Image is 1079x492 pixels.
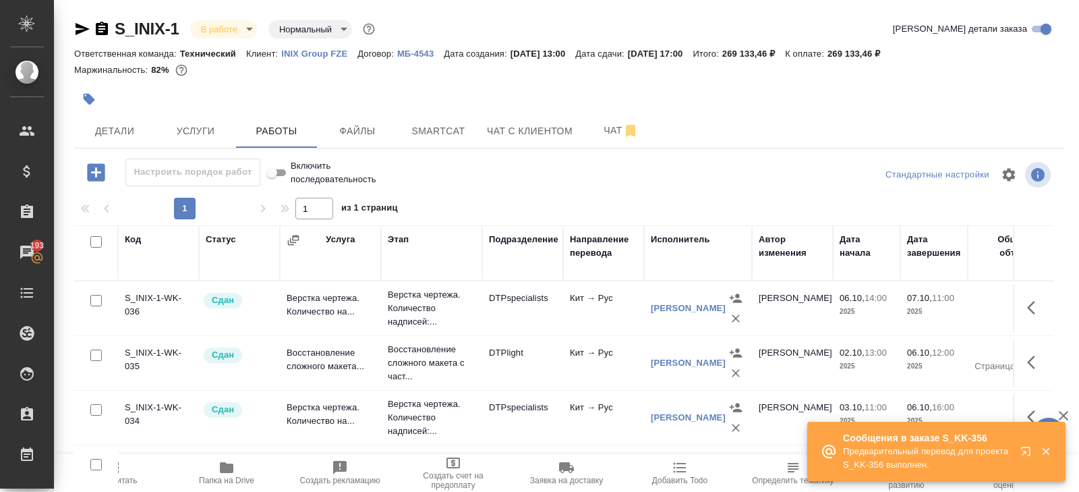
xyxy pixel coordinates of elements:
[752,394,833,441] td: [PERSON_NAME]
[300,476,380,485] span: Создать рекламацию
[197,24,241,35] button: В работе
[752,476,834,485] span: Определить тематику
[840,233,894,260] div: Дата начала
[726,452,746,472] button: Назначить
[482,285,563,332] td: DTPspecialists
[907,414,961,428] p: 2025
[840,348,865,358] p: 02.10,
[722,49,785,59] p: 269 133,46 ₽
[405,471,502,490] span: Создать счет на предоплату
[280,394,381,441] td: Верстка чертежа. Количество на...
[388,288,475,329] p: Верстка чертежа. Количество надписей:...
[244,123,309,140] span: Работы
[360,20,378,38] button: Доп статусы указывают на важность/срочность заказа
[281,49,357,59] p: INIX Group FZE
[623,454,736,492] button: Добавить Todo
[280,339,381,387] td: Восстановление сложного макета...
[280,285,381,332] td: Верстка чертежа. Количество на...
[170,454,283,492] button: Папка на Drive
[840,293,865,303] p: 06.10,
[843,445,1012,472] p: Предварительный перевод для проекта S_KK-356 выполнен.
[74,65,151,75] p: Маржинальность:
[974,414,1028,428] p: шт
[510,454,623,492] button: Заявка на доставку
[907,233,961,260] div: Дата завершения
[78,159,115,186] button: Добавить работу
[993,159,1025,191] span: Настроить таблицу
[74,21,90,37] button: Скопировать ссылку для ЯМессенджера
[246,49,281,59] p: Клиент:
[118,285,199,332] td: S_INIX-1-WK-036
[482,339,563,387] td: DTPlight
[173,61,190,79] button: 40320.90 RUB;
[397,47,444,59] a: МБ-4543
[893,22,1027,36] span: [PERSON_NAME] детали заказа
[74,84,104,114] button: Добавить тэг
[932,293,954,303] p: 11:00
[118,394,199,441] td: S_INIX-1-WK-034
[199,476,254,485] span: Папка на Drive
[444,49,510,59] p: Дата создания:
[151,65,172,75] p: 82%
[932,348,954,358] p: 12:00
[118,339,199,387] td: S_INIX-1-WK-035
[482,394,563,441] td: DTPspecialists
[827,49,890,59] p: 269 133,46 ₽
[180,49,246,59] p: Технический
[489,233,558,246] div: Подразделение
[388,233,409,246] div: Этап
[190,20,258,38] div: В работе
[406,123,471,140] span: Smartcat
[22,239,53,252] span: 193
[563,394,644,441] td: Кит → Рус
[589,122,653,139] span: Чат
[212,294,234,307] p: Сдан
[651,233,710,246] div: Исполнитель
[907,360,961,373] p: 2025
[726,418,746,438] button: Удалить
[622,123,639,139] svg: Отписаться
[785,49,827,59] p: К оплате:
[326,233,355,246] div: Услуга
[206,233,236,246] div: Статус
[388,398,475,438] p: Верстка чертежа. Количество надписей:...
[1025,162,1053,188] span: Посмотреть информацию
[563,285,644,332] td: Кит → Рус
[74,49,180,59] p: Ответственная команда:
[1012,438,1045,470] button: Открыть в новой вкладке
[736,454,850,492] button: Определить тематику
[726,288,746,308] button: Назначить
[530,476,603,485] span: Заявка на доставку
[865,348,887,358] p: 13:00
[1019,401,1051,433] button: Здесь прячутся важные кнопки
[357,49,397,59] p: Договор:
[752,339,833,387] td: [PERSON_NAME]
[651,358,726,368] a: [PERSON_NAME]
[843,431,1012,445] p: Сообщения в заказе S_KK-356
[840,402,865,412] p: 03.10,
[974,360,1028,373] p: Страница А4
[726,398,746,418] button: Назначить
[82,123,147,140] span: Детали
[281,47,357,59] a: INIX Group FZE
[1019,292,1051,324] button: Здесь прячутся важные кнопки
[487,123,573,140] span: Чат с клиентом
[1019,346,1051,379] button: Здесь прячутся важные кнопки
[291,159,388,186] span: Включить последовательность
[907,305,961,319] p: 2025
[575,49,627,59] p: Дата сдачи:
[726,343,746,363] button: Назначить
[511,49,576,59] p: [DATE] 13:00
[1032,445,1059,458] button: Закрыть
[212,348,234,362] p: Сдан
[163,123,228,140] span: Услуги
[974,233,1028,260] div: Общий объем
[115,20,179,38] a: S_INIX-1
[57,454,170,492] button: Пересчитать
[628,49,693,59] p: [DATE] 17:00
[840,305,894,319] p: 2025
[652,476,707,485] span: Добавить Todo
[202,346,273,364] div: Менеджер проверил работу исполнителя, передает ее на следующий этап
[932,402,954,412] p: 16:00
[3,236,51,269] a: 193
